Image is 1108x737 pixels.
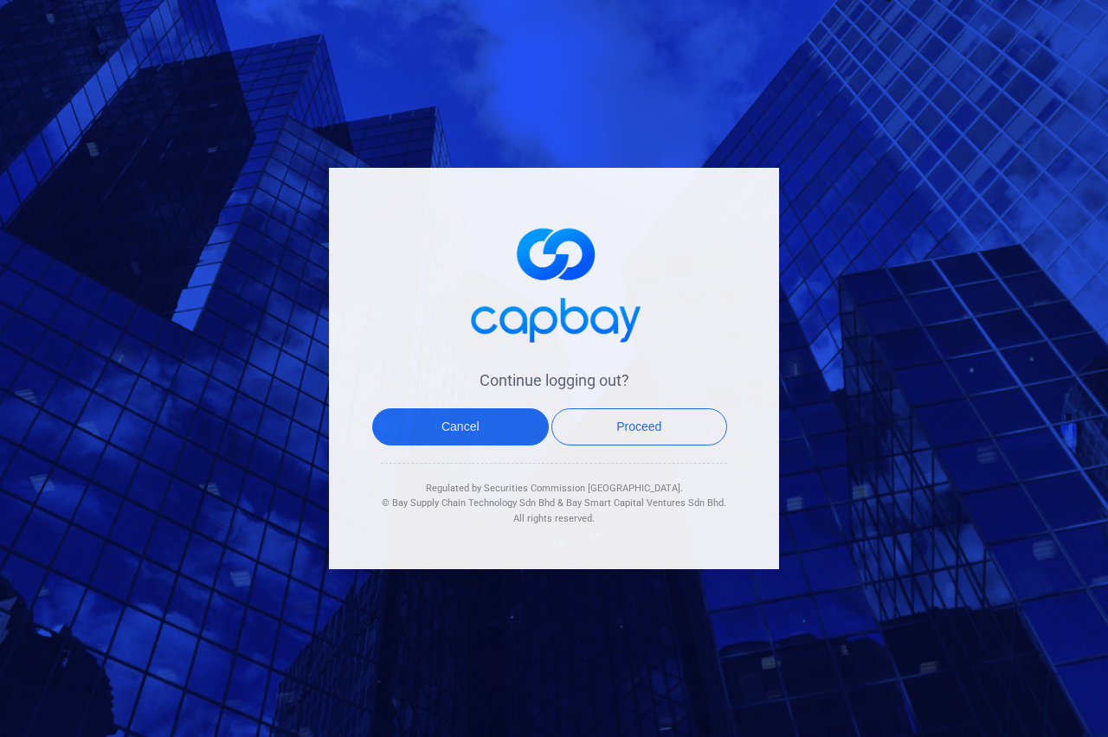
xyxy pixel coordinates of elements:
[566,497,726,509] span: Bay Smart Capital Ventures Sdn Bhd.
[381,464,727,527] div: Regulated by Securities Commission [GEOGRAPHIC_DATA]. & All rights reserved.
[381,370,727,391] h4: Continue logging out?
[382,497,555,509] span: © Bay Supply Chain Technology Sdn Bhd
[459,211,649,353] img: logo
[551,408,728,445] button: Proceed
[372,408,549,445] button: Cancel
